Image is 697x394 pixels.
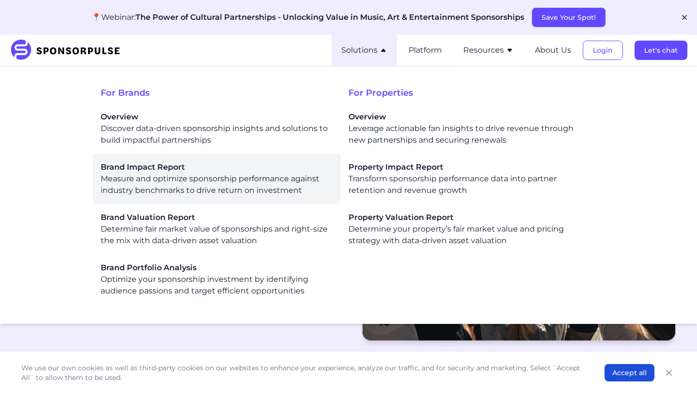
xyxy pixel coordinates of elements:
button: Resources [463,44,514,56]
a: Property Impact ReportTransform sponsorship performance data into partner retention and revenue g... [348,161,581,196]
div: Widget de chat [649,348,697,394]
div: Optimize your sponsorship investment by identifying audience passions and target efficient opport... [101,262,333,297]
a: Let's chat [635,46,687,55]
div: Discover data-driven sponsorship insights and solutions to build impactful partnerships [101,111,333,146]
a: Save Your Spot! [532,13,606,22]
div: Measure and optimize sponsorship performance against industry benchmarks to drive return on inves... [101,161,333,196]
a: OverviewLeverage actionable fan insights to drive revenue through new partnerships and securing r... [348,111,581,146]
button: Platform [409,44,442,56]
button: Solutions [341,44,387,56]
p: 📍Webinar: [91,12,524,23]
span: Brand Valuation Report [101,212,333,223]
div: Determine your property’s fair market value and pricing strategy with data-driven asset valuation [348,212,581,247]
a: OverviewDiscover data-driven sponsorship insights and solutions to build impactful partnerships [101,111,333,146]
button: Accept all [605,364,654,381]
a: Brand Impact ReportMeasure and optimize sponsorship performance against industry benchmarks to dr... [101,161,333,196]
span: The Power of Cultural Partnerships - Unlocking Value in Music, Art & Entertainment Sponsorships [136,13,524,22]
span: Property Impact Report [348,161,581,173]
a: About Us [535,46,571,55]
span: For Brands [101,86,348,100]
div: Leverage actionable fan insights to drive revenue through new partnerships and securing renewals [348,111,581,146]
span: Brand Impact Report [101,161,333,173]
p: We use our own cookies as well as third-party cookies on our websites to enhance your experience,... [21,363,585,382]
span: Overview [348,111,581,123]
img: SponsorPulse [10,40,127,61]
button: Login [583,41,623,60]
span: Property Valuation Report [348,212,581,223]
a: Brand Portfolio AnalysisOptimize your sponsorship investment by identifying audience passions and... [101,262,333,297]
a: Login [583,46,623,55]
a: Property Valuation ReportDetermine your property’s fair market value and pricing strategy with da... [348,212,581,247]
span: For Properties [348,86,596,100]
div: Transform sponsorship performance data into partner retention and revenue growth [348,161,581,196]
button: Let's chat [635,41,687,60]
iframe: Chat Widget [649,348,697,394]
span: Overview [101,111,333,123]
button: Save Your Spot! [532,8,606,27]
div: Determine fair market value of sponsorships and right-size the mix with data-driven asset valuation [101,212,333,247]
span: Brand Portfolio Analysis [101,262,333,274]
a: Brand Valuation ReportDetermine fair market value of sponsorships and right-size the mix with dat... [101,212,333,247]
a: Platform [409,46,442,55]
button: About Us [535,44,571,56]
